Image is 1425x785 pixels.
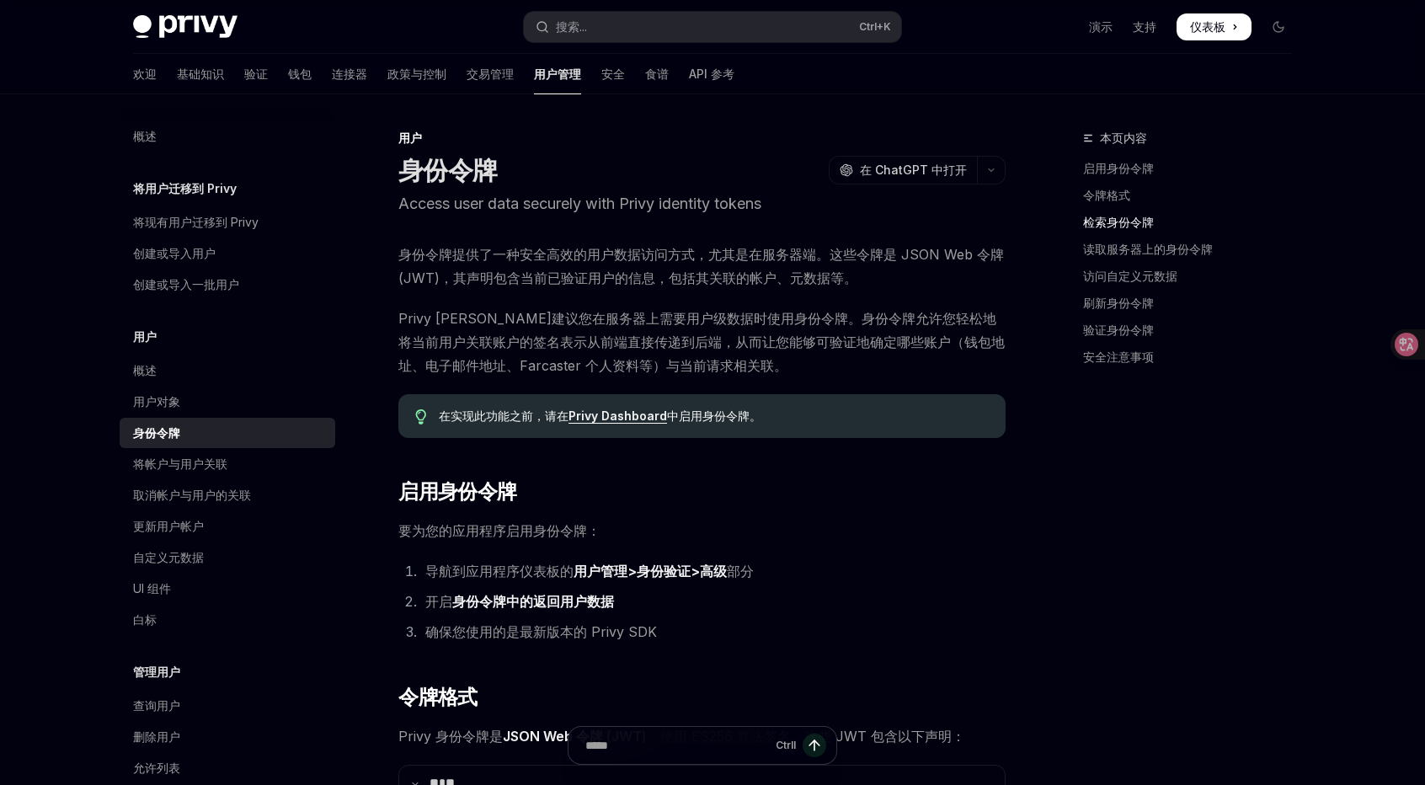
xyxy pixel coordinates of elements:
a: 刷新身份令牌 [1083,290,1305,317]
font: 令牌格式 [398,685,478,709]
a: 概述 [120,121,335,152]
font: 在 ChatGPT 中打开 [860,163,967,177]
font: 创建或导入用户 [133,246,216,260]
a: 取消帐户与用户的关联 [120,480,335,510]
font: 身份令牌 [133,425,180,440]
a: 将现有用户迁移到 Privy [120,207,335,238]
font: 概述 [133,363,157,377]
a: 创建或导入一批用户 [120,270,335,300]
a: 欢迎 [133,54,157,94]
font: 用户对象 [133,394,180,409]
a: 删除用户 [120,722,335,752]
a: 启用身份令牌 [1083,155,1305,182]
font: 要为您的应用程序启用身份令牌： [398,522,600,539]
font: 将用户迁移到 Privy [133,181,237,195]
font: 检索身份令牌 [1083,215,1154,229]
font: 将帐户与用户关联 [133,457,227,471]
font: 连接器 [332,67,367,81]
font: 删除用户 [133,729,180,744]
font: 开启 [425,593,452,610]
a: 演示 [1089,19,1113,35]
a: 概述 [120,355,335,386]
font: 政策与控制 [387,67,446,81]
button: 发送消息 [803,734,826,757]
font: Privy Dashboard [568,409,667,423]
font: 基础知识 [177,67,224,81]
font: 在实现此功能之前，请在 [439,409,568,423]
font: 访问自定义元数据 [1083,269,1177,283]
font: 启用身份令牌 [1083,161,1154,175]
a: UI 组件 [120,574,335,604]
a: 读取服务器上的身份令牌 [1083,236,1305,263]
font: 自定义元数据 [133,550,204,564]
font: +K [877,20,891,33]
font: 读取服务器上的身份令牌 [1083,242,1213,256]
a: 允许列表 [120,753,335,783]
a: 钱包 [288,54,312,94]
font: 用户 [398,131,422,145]
font: 身份令牌提供了一种安全高效的用户数据访问方式，尤其是在服务器端。这些令牌是 JSON Web 令牌 (JWT)，其声明包含当前已验证用户的信息，包括其关联的帐户、元数据等。 [398,246,1004,286]
font: 验证 [244,67,268,81]
a: 检索身份令牌 [1083,209,1305,236]
a: 基础知识 [177,54,224,94]
a: 身份令牌 [120,418,335,448]
a: 更新用户帐户 [120,511,335,542]
a: 用户管理 [534,54,581,94]
a: Privy Dashboard [568,409,667,424]
font: 欢迎 [133,67,157,81]
font: 安全注意事项 [1083,350,1154,364]
a: 仪表板 [1177,13,1252,40]
font: 仪表板 [1190,19,1225,34]
font: UI 组件 [133,581,171,595]
a: 交易管理 [467,54,514,94]
font: 安全 [601,67,625,81]
a: 政策与控制 [387,54,446,94]
font: 食谱 [645,67,669,81]
font: Privy [PERSON_NAME]建议您在服务器上需要用户级数据时使用身份令牌。身份令牌允许您轻松地将当前用户关联账户的签名表示从前端直接传递到后端，从而让您能够可验证地确定哪些账户（钱包地... [398,310,1005,374]
input: 提问... [585,727,769,764]
font: 将现有用户迁移到 Privy [133,215,259,229]
font: 部分 [727,563,754,579]
a: 访问自定义元数据 [1083,263,1305,290]
font: 验证身份令牌 [1083,323,1154,337]
font: 用户管理 [534,67,581,81]
a: 支持 [1133,19,1156,35]
font: 启用身份令牌 [398,479,516,504]
a: 安全注意事项 [1083,344,1305,371]
a: 验证身份令牌 [1083,317,1305,344]
font: 确保您使用的是最新版本的 Privy SDK [425,623,657,640]
font: Ctrl [859,20,877,33]
button: 在 ChatGPT 中打开 [829,156,977,184]
font: 用户 [133,329,157,344]
font: 令牌格式 [1083,188,1130,202]
a: 令牌格式 [1083,182,1305,209]
a: 创建或导入用户 [120,238,335,269]
a: 白标 [120,605,335,635]
font: 本页内容 [1100,131,1147,145]
svg: 提示 [415,409,427,425]
font: 身份令牌中的返回用户数据 [452,593,614,610]
font: 取消帐户与用户的关联 [133,488,251,502]
a: 用户管理>身份验证>高级 [574,563,727,580]
font: 概述 [133,129,157,143]
font: 管理用户 [133,665,180,679]
font: 用户管理>身份验证>高级 [574,563,727,579]
font: API 参考 [689,67,734,81]
a: 食谱 [645,54,669,94]
font: 创建或导入一批用户 [133,277,239,291]
a: 自定义元数据 [120,542,335,573]
a: 验证 [244,54,268,94]
a: API 参考 [689,54,734,94]
a: 安全 [601,54,625,94]
a: 将帐户与用户关联 [120,449,335,479]
button: 打开搜索 [524,12,901,42]
font: 搜索... [556,19,587,34]
a: 查询用户 [120,691,335,721]
button: 切换暗模式 [1265,13,1292,40]
font: 刷新身份令牌 [1083,296,1154,310]
font: 交易管理 [467,67,514,81]
a: 连接器 [332,54,367,94]
font: 更新用户帐户 [133,519,204,533]
font: 演示 [1089,19,1113,34]
a: 用户对象 [120,387,335,417]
